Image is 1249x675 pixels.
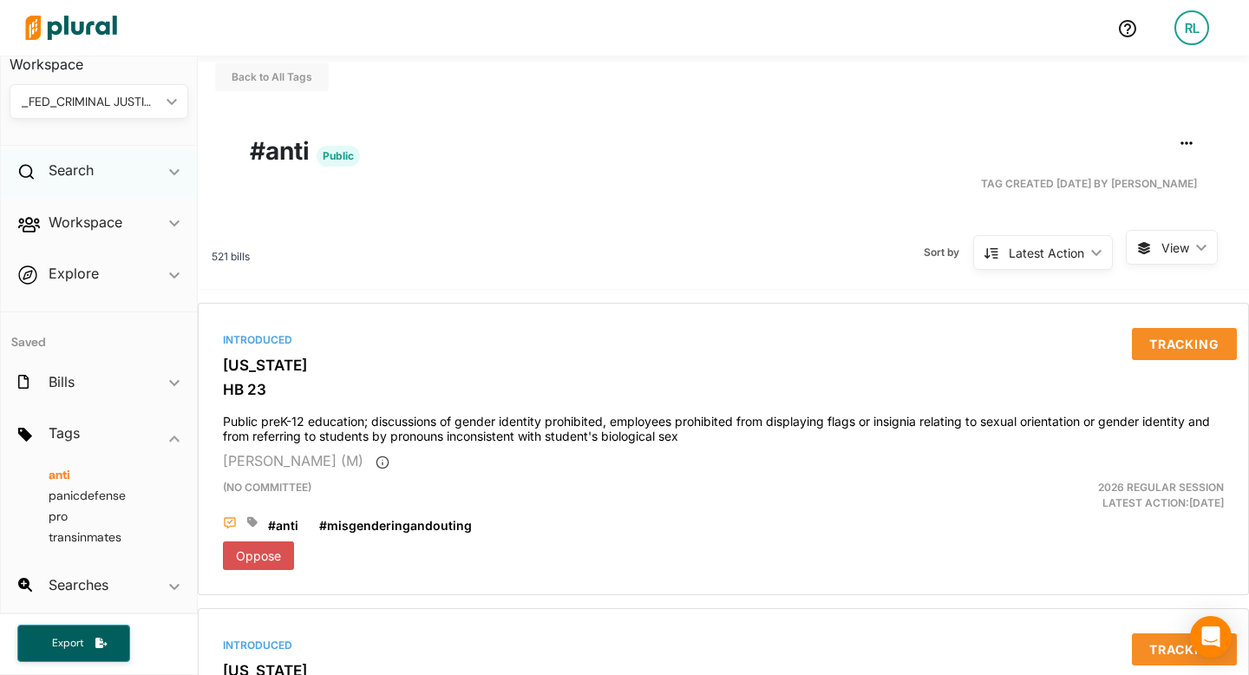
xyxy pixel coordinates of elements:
span: 521 bills [212,250,250,263]
span: #anti [268,518,298,533]
span: transinmates [49,529,121,545]
span: Public [317,146,360,167]
h2: Explore [49,264,99,283]
a: transinmates [27,529,121,545]
div: Open Intercom Messenger [1190,616,1232,658]
span: #misgenderingandouting [319,518,472,533]
h1: #anti [250,133,1197,169]
h4: Public preK-12 education; discussions of gender identity prohibited, employees prohibited from di... [223,406,1224,444]
span: [PERSON_NAME] (M) [223,452,363,469]
a: pro [27,508,68,524]
div: Introduced [223,638,1224,653]
button: Export [17,625,130,662]
span: panicdefense [49,488,126,503]
div: RL [1174,10,1209,45]
button: Back to All Tags [215,63,329,91]
a: #anti [268,516,298,534]
button: Tracking [1132,633,1237,665]
span: Tag Created [DATE] by [PERSON_NAME] [981,176,1197,192]
h3: HB 23 [223,381,1224,398]
h2: Searches [49,575,108,594]
div: _FED_CRIMINAL JUSTICE [21,93,160,111]
a: Back to All Tags [232,70,312,83]
div: Latest Action [1009,244,1084,262]
div: Introduced [223,332,1224,348]
button: Tracking [1132,328,1237,360]
span: pro [49,508,68,524]
div: (no committee) [210,480,895,511]
h2: Tags [49,423,80,442]
h4: Saved [1,312,197,355]
span: anti [49,467,70,482]
a: anti [27,467,70,482]
div: Latest Action: [DATE] [894,480,1237,511]
a: #misgenderingandouting [319,516,472,534]
a: panicdefense [27,488,126,503]
h2: Bills [49,372,75,391]
h2: Search [49,161,94,180]
span: View [1161,239,1189,257]
a: RL [1161,3,1223,52]
span: Sort by [924,245,973,260]
div: Oppose [223,541,294,570]
div: Add Position Statement [223,516,237,530]
h2: Workspace [49,213,122,232]
h3: Workspace [10,39,188,77]
span: Export [40,636,95,651]
div: Add tags [247,516,258,528]
span: 2026 Regular Session [1098,481,1224,494]
h3: [US_STATE] [223,357,1224,374]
